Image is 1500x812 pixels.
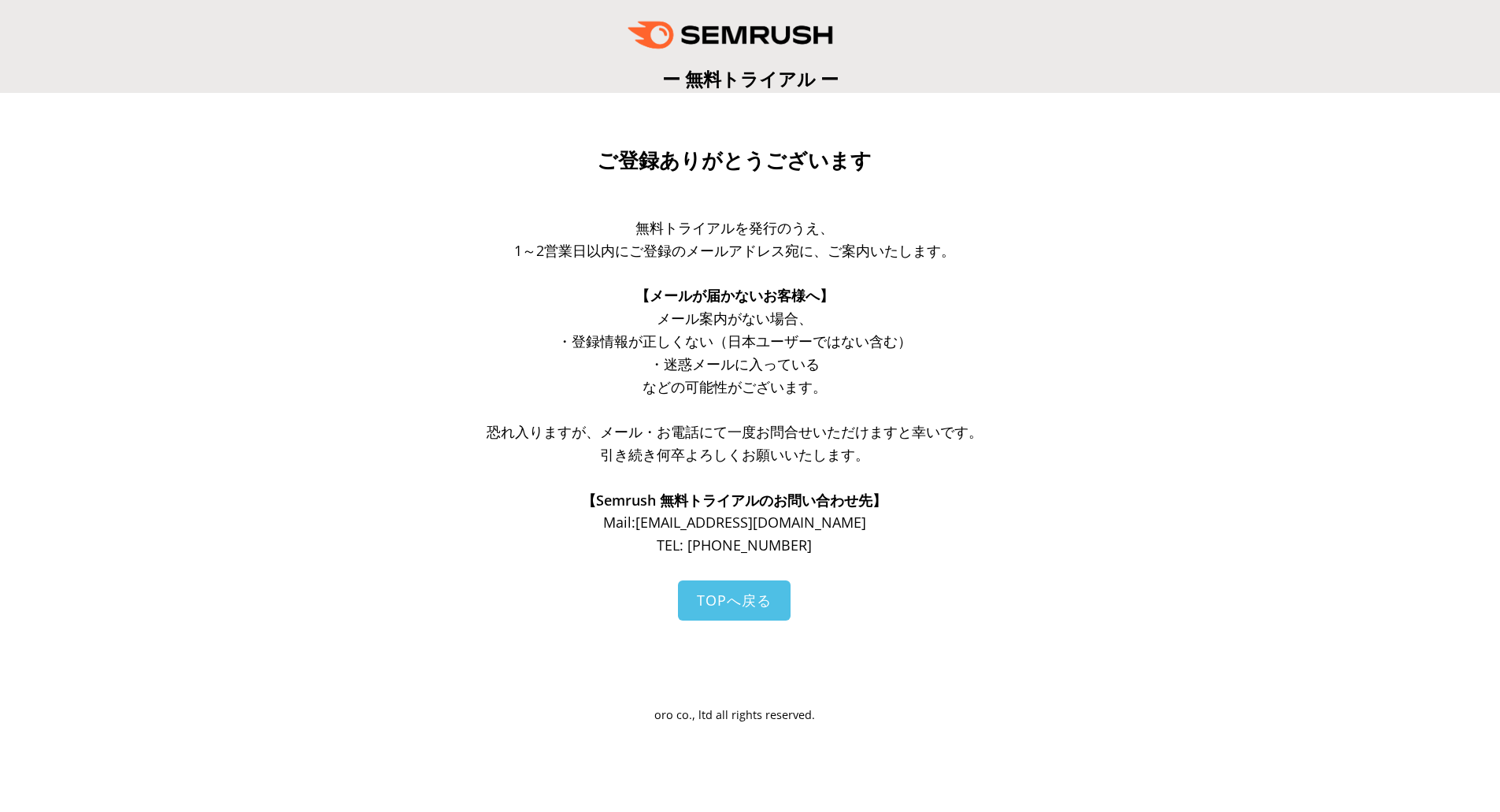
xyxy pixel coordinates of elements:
[635,218,834,237] span: 無料トライアルを発行のうえ、
[654,707,815,722] span: oro co., ltd all rights reserved.
[643,377,827,396] span: などの可能性がございます。
[678,580,791,621] a: TOPへ戻る
[514,241,955,260] span: 1～2営業日以内にご登録のメールアドレス宛に、ご案内いたします。
[487,422,983,441] span: 恐れ入りますが、メール・お電話にて一度お問合せいただけますと幸いです。
[650,354,820,373] span: ・迷惑メールに入っている
[557,332,912,350] span: ・登録情報が正しくない（日本ユーザーではない含む）
[582,491,887,510] span: 【Semrush 無料トライアルのお問い合わせ先】
[597,149,872,172] span: ご登録ありがとうございます
[600,445,869,464] span: 引き続き何卒よろしくお願いいたします。
[697,591,772,610] span: TOPへ戻る
[603,513,866,532] span: Mail: [EMAIL_ADDRESS][DOMAIN_NAME]
[657,536,812,554] span: TEL: [PHONE_NUMBER]
[657,309,813,328] span: メール案内がない場合、
[635,286,834,305] span: 【メールが届かないお客様へ】
[662,66,839,91] span: ー 無料トライアル ー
